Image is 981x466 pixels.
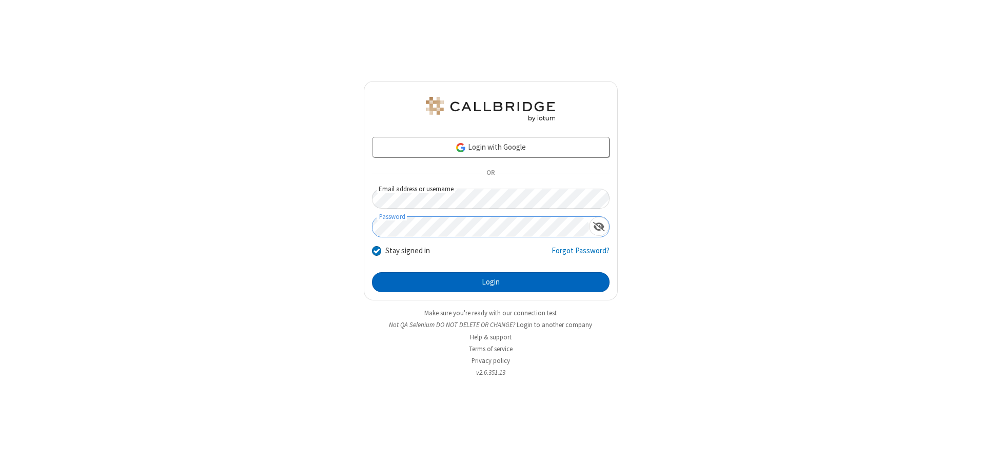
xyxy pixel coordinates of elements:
img: QA Selenium DO NOT DELETE OR CHANGE [424,97,557,121]
span: OR [482,166,499,180]
a: Login with Google [372,137,610,157]
a: Make sure you're ready with our connection test [424,309,557,317]
li: Not QA Selenium DO NOT DELETE OR CHANGE? [364,320,618,330]
a: Privacy policy [472,356,510,365]
div: Show password [589,217,609,236]
a: Forgot Password? [552,245,610,265]
a: Terms of service [469,345,513,353]
label: Stay signed in [385,245,430,257]
img: google-icon.png [455,142,466,153]
li: v2.6.351.13 [364,368,618,377]
input: Password [372,217,589,237]
button: Login to another company [517,320,592,330]
a: Help & support [470,333,512,341]
button: Login [372,272,610,293]
input: Email address or username [372,189,610,209]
